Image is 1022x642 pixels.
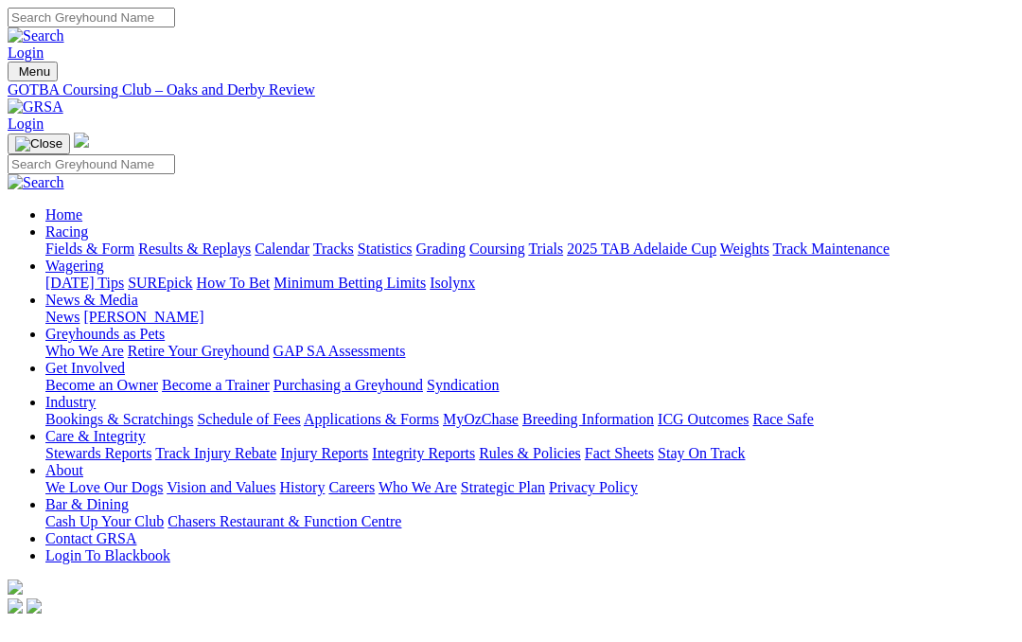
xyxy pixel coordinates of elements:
a: Chasers Restaurant & Function Centre [167,513,401,529]
div: Industry [45,411,1014,428]
a: Login To Blackbook [45,547,170,563]
a: Bar & Dining [45,496,129,512]
img: logo-grsa-white.png [74,133,89,148]
div: Greyhounds as Pets [45,343,1014,360]
a: Careers [328,479,375,495]
a: Integrity Reports [372,445,475,461]
img: facebook.svg [8,598,23,614]
a: Fields & Form [45,241,134,257]
a: 2025 TAB Adelaide Cup [567,241,716,257]
a: Racing [45,223,88,240]
img: logo-grsa-white.png [8,580,23,595]
a: Cash Up Your Club [45,513,164,529]
input: Search [8,154,175,174]
a: Who We Are [45,343,124,359]
a: Syndication [427,377,499,393]
a: Tracks [313,241,354,257]
img: twitter.svg [26,598,42,614]
a: Purchasing a Greyhound [273,377,423,393]
a: Vision and Values [167,479,275,495]
a: Strategic Plan [461,479,545,495]
a: Results & Replays [138,241,251,257]
a: Become an Owner [45,377,158,393]
div: Care & Integrity [45,445,1014,462]
a: Become a Trainer [162,377,270,393]
a: Fact Sheets [585,445,654,461]
a: GOTBA Coursing Club – Oaks and Derby Review [8,81,1014,98]
a: Schedule of Fees [197,411,300,427]
a: News [45,309,79,325]
div: About [45,479,1014,496]
a: Trials [528,241,563,257]
div: Racing [45,241,1014,258]
div: News & Media [45,309,1014,326]
div: Get Involved [45,377,1014,394]
a: Retire Your Greyhound [128,343,270,359]
a: How To Bet [197,275,271,291]
img: Close [15,136,62,152]
div: Wagering [45,275,1014,292]
img: GRSA [8,98,63,116]
a: Wagering [45,258,104,274]
a: Get Involved [45,360,125,376]
img: Search [8,174,64,191]
img: Search [8,27,64,45]
a: We Love Our Dogs [45,479,163,495]
button: Toggle navigation [8,134,70,154]
a: [PERSON_NAME] [83,309,203,325]
span: Menu [19,64,50,79]
a: Grading [416,241,466,257]
a: ICG Outcomes [658,411,749,427]
a: Coursing [469,241,525,257]
a: Rules & Policies [479,445,581,461]
a: Weights [720,241,769,257]
button: Toggle navigation [8,62,58,81]
a: Stay On Track [658,445,745,461]
a: Login [8,116,44,132]
a: Applications & Forms [304,411,439,427]
a: Stewards Reports [45,445,151,461]
input: Search [8,8,175,27]
a: GAP SA Assessments [273,343,406,359]
a: Greyhounds as Pets [45,326,165,342]
a: Who We Are [379,479,457,495]
a: Care & Integrity [45,428,146,444]
a: Track Injury Rebate [155,445,276,461]
a: Industry [45,394,96,410]
a: Injury Reports [280,445,368,461]
a: News & Media [45,292,138,308]
a: Login [8,45,44,61]
a: History [279,479,325,495]
a: Race Safe [752,411,813,427]
a: Statistics [358,241,413,257]
a: MyOzChase [443,411,519,427]
div: Bar & Dining [45,513,1014,530]
a: Calendar [255,241,309,257]
a: Contact GRSA [45,530,136,546]
a: About [45,462,83,478]
a: Minimum Betting Limits [273,275,426,291]
a: SUREpick [128,275,192,291]
a: Track Maintenance [773,241,890,257]
a: Privacy Policy [549,479,638,495]
a: [DATE] Tips [45,275,124,291]
a: Isolynx [430,275,475,291]
a: Bookings & Scratchings [45,411,193,427]
a: Home [45,206,82,223]
a: Breeding Information [522,411,654,427]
